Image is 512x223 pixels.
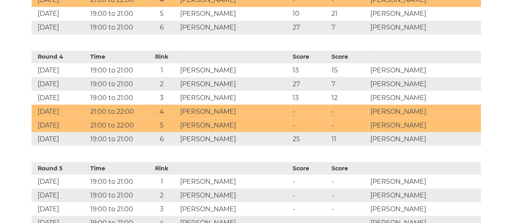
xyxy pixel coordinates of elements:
[329,77,368,91] td: 7
[145,7,178,21] td: 5
[368,7,481,21] td: [PERSON_NAME]
[178,118,291,132] td: [PERSON_NAME]
[145,21,178,34] td: 6
[145,77,178,91] td: 2
[88,118,145,132] td: 21:00 to 22:00
[368,77,481,91] td: [PERSON_NAME]
[291,7,329,21] td: 10
[368,118,481,132] td: [PERSON_NAME]
[329,63,368,77] td: 15
[32,91,89,104] td: [DATE]
[291,51,329,63] th: Score
[178,104,291,118] td: [PERSON_NAME]
[291,104,329,118] td: -
[178,188,291,202] td: [PERSON_NAME]
[88,174,145,188] td: 19:00 to 21:00
[291,63,329,77] td: 13
[88,91,145,104] td: 19:00 to 21:00
[291,118,329,132] td: -
[178,174,291,188] td: [PERSON_NAME]
[32,77,89,91] td: [DATE]
[178,63,291,77] td: [PERSON_NAME]
[329,162,368,174] th: Score
[88,132,145,146] td: 19:00 to 21:00
[145,174,178,188] td: 1
[88,63,145,77] td: 19:00 to 21:00
[329,188,368,202] td: -
[88,162,145,174] th: Time
[329,7,368,21] td: 21
[145,118,178,132] td: 5
[32,162,89,174] th: Round 5
[178,21,291,34] td: [PERSON_NAME]
[368,174,481,188] td: [PERSON_NAME]
[368,104,481,118] td: [PERSON_NAME]
[329,118,368,132] td: -
[145,132,178,146] td: 6
[145,162,178,174] th: Rink
[32,51,89,63] th: Round 4
[368,202,481,216] td: [PERSON_NAME]
[368,63,481,77] td: [PERSON_NAME]
[291,21,329,34] td: 27
[368,91,481,104] td: [PERSON_NAME]
[178,202,291,216] td: [PERSON_NAME]
[88,104,145,118] td: 21:00 to 22:00
[32,21,89,34] td: [DATE]
[178,132,291,146] td: [PERSON_NAME]
[329,174,368,188] td: -
[88,51,145,63] th: Time
[88,188,145,202] td: 19:00 to 21:00
[88,21,145,34] td: 19:00 to 21:00
[329,202,368,216] td: -
[329,21,368,34] td: 7
[32,7,89,21] td: [DATE]
[368,188,481,202] td: [PERSON_NAME]
[145,104,178,118] td: 4
[291,91,329,104] td: 13
[291,162,329,174] th: Score
[32,174,89,188] td: [DATE]
[32,118,89,132] td: [DATE]
[178,7,291,21] td: [PERSON_NAME]
[368,132,481,146] td: [PERSON_NAME]
[291,188,329,202] td: -
[88,7,145,21] td: 19:00 to 21:00
[368,21,481,34] td: [PERSON_NAME]
[32,188,89,202] td: [DATE]
[329,132,368,146] td: 11
[291,174,329,188] td: -
[178,77,291,91] td: [PERSON_NAME]
[329,91,368,104] td: 12
[291,132,329,146] td: 25
[145,63,178,77] td: 1
[145,51,178,63] th: Rink
[145,91,178,104] td: 3
[291,202,329,216] td: -
[32,132,89,146] td: [DATE]
[291,77,329,91] td: 27
[32,104,89,118] td: [DATE]
[88,77,145,91] td: 19:00 to 21:00
[145,188,178,202] td: 2
[32,202,89,216] td: [DATE]
[329,51,368,63] th: Score
[88,202,145,216] td: 19:00 to 21:00
[145,202,178,216] td: 3
[32,63,89,77] td: [DATE]
[178,91,291,104] td: [PERSON_NAME]
[329,104,368,118] td: -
